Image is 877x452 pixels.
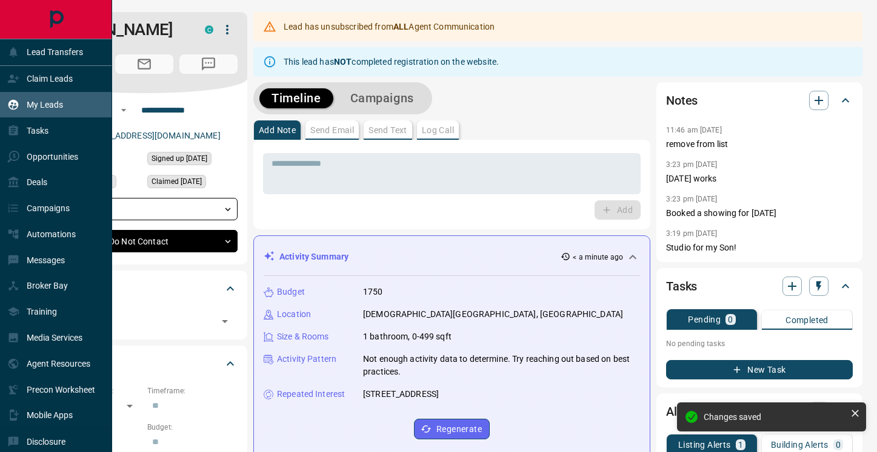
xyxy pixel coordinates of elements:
[116,103,131,117] button: Open
[147,422,238,433] p: Budget:
[836,441,841,449] p: 0
[666,91,698,110] h2: Notes
[771,441,829,449] p: Building Alerts
[51,274,238,303] div: Tags
[338,88,426,108] button: Campaigns
[51,230,238,252] div: Do Not Contact
[277,388,345,401] p: Repeated Interest
[277,353,336,365] p: Activity Pattern
[728,315,733,324] p: 0
[51,20,187,39] h1: [PERSON_NAME]
[785,316,829,324] p: Completed
[284,51,499,73] div: This lead has completed registration on the website.
[666,277,697,296] h2: Tasks
[666,335,853,353] p: No pending tasks
[205,25,213,34] div: condos.ca
[666,172,853,185] p: [DATE] works
[666,126,722,134] p: 11:46 am [DATE]
[147,152,238,169] div: Sat Jun 14 2025
[179,54,238,74] span: Message
[666,397,853,426] div: Alerts
[738,441,743,449] p: 1
[152,152,207,165] span: Signed up [DATE]
[279,251,348,263] p: Activity Summary
[666,160,718,169] p: 3:23 pm [DATE]
[393,22,408,31] strong: ALL
[678,441,731,449] p: Listing Alerts
[51,349,238,378] div: Criteria
[277,286,305,298] p: Budget
[147,175,238,192] div: Sat Jun 14 2025
[277,308,311,321] p: Location
[363,353,640,378] p: Not enough activity data to determine. Try reaching out based on best practices.
[363,330,452,343] p: 1 bathroom, 0-499 sqft
[573,252,623,263] p: < a minute ago
[666,402,698,421] h2: Alerts
[666,241,853,254] p: Studio for my Son!
[666,272,853,301] div: Tasks
[284,16,495,38] div: Lead has unsubscribed from Agent Communication
[259,88,333,108] button: Timeline
[666,229,718,238] p: 3:19 pm [DATE]
[115,54,173,74] span: Email
[704,412,845,422] div: Changes saved
[363,308,623,321] p: [DEMOGRAPHIC_DATA][GEOGRAPHIC_DATA], [GEOGRAPHIC_DATA]
[259,126,296,134] p: Add Note
[666,207,853,220] p: Booked a showing for [DATE]
[666,86,853,115] div: Notes
[147,385,238,396] p: Timeframe:
[334,57,352,67] strong: NOT
[363,388,439,401] p: [STREET_ADDRESS]
[84,131,221,140] a: [EMAIL_ADDRESS][DOMAIN_NAME]
[414,419,490,439] button: Regenerate
[688,315,721,324] p: Pending
[216,313,233,330] button: Open
[277,330,329,343] p: Size & Rooms
[264,246,640,268] div: Activity Summary< a minute ago
[666,138,853,151] p: remove from list
[666,195,718,203] p: 3:23 pm [DATE]
[152,175,202,188] span: Claimed [DATE]
[363,286,383,298] p: 1750
[666,360,853,379] button: New Task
